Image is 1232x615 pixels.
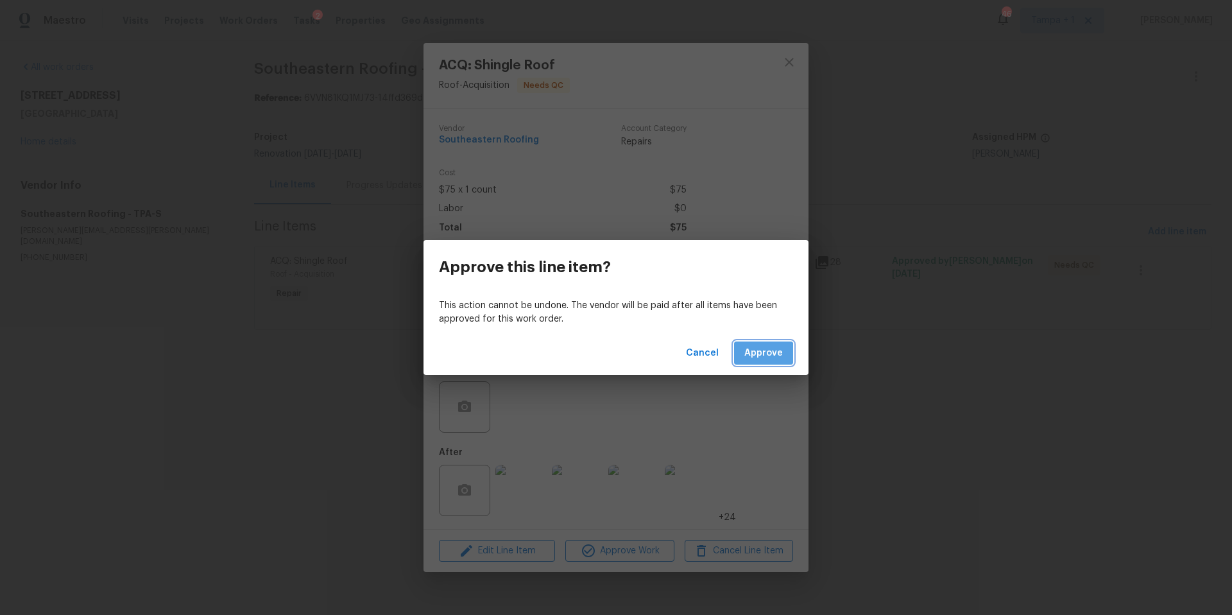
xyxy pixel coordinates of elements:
h3: Approve this line item? [439,258,611,276]
span: Cancel [686,345,719,361]
button: Approve [734,342,793,365]
p: This action cannot be undone. The vendor will be paid after all items have been approved for this... [439,299,793,326]
button: Cancel [681,342,724,365]
span: Approve [744,345,783,361]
